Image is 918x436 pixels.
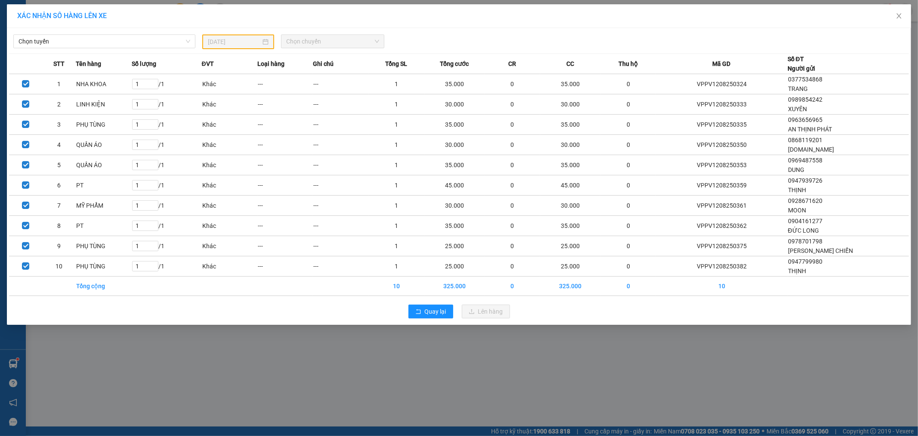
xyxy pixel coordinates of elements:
td: 0 [485,94,540,115]
td: VPPV1208250324 [656,74,787,94]
td: Khác [202,155,257,175]
span: 0969487558 [788,157,822,164]
td: 6 [43,175,76,196]
td: VPPV1208250361 [656,196,787,216]
td: 0 [600,236,656,256]
td: --- [257,155,313,175]
span: Ghi chú [313,59,334,69]
td: Khác [202,236,257,256]
td: 4 [43,135,76,155]
td: 9 [43,236,76,256]
span: CC [566,59,574,69]
span: Thu hộ [618,59,638,69]
span: Chọn chuyến [286,35,379,48]
span: 0868119201 [788,137,822,143]
td: --- [257,256,313,277]
td: / 1 [132,236,202,256]
span: XUYÊN [788,106,807,112]
td: 0 [485,256,540,277]
td: Khác [202,216,257,236]
td: VPPV1208250353 [656,155,787,175]
td: 10 [656,277,787,296]
td: 35.000 [424,216,485,236]
span: [PERSON_NAME] CHIẾN [788,247,853,254]
td: --- [257,175,313,196]
td: / 1 [132,135,202,155]
td: / 1 [132,94,202,115]
td: 25.000 [424,256,485,277]
span: close [896,12,903,19]
td: 1 [369,135,424,155]
td: 0 [600,216,656,236]
div: Số ĐT Người gửi [788,54,815,73]
td: 10 [43,256,76,277]
td: 0 [600,196,656,216]
td: 325.000 [424,277,485,296]
td: 0 [600,155,656,175]
td: / 1 [132,216,202,236]
td: 45.000 [424,175,485,196]
td: VPPV1208250333 [656,94,787,115]
td: 35.000 [540,216,600,236]
td: 0 [600,256,656,277]
td: 25.000 [540,256,600,277]
span: THỊNH [788,268,806,274]
td: Khác [202,196,257,216]
td: 30.000 [424,94,485,115]
td: 0 [485,277,540,296]
td: 8 [43,216,76,236]
td: NHA KHOA [76,74,131,94]
td: VPPV1208250335 [656,115,787,135]
td: --- [313,155,368,175]
td: --- [257,94,313,115]
td: 0 [485,74,540,94]
td: --- [313,115,368,135]
td: --- [313,236,368,256]
span: Tổng cước [440,59,469,69]
span: [DOMAIN_NAME] [788,146,834,153]
span: 0963656965 [788,116,822,123]
td: --- [313,135,368,155]
td: 35.000 [540,115,600,135]
td: 1 [369,115,424,135]
td: 1 [369,175,424,196]
td: 0 [485,135,540,155]
span: XÁC NHẬN SỐ HÀNG LÊN XE [17,12,107,20]
td: 0 [600,135,656,155]
td: 3 [43,115,76,135]
td: 0 [600,94,656,115]
span: 0904161277 [788,218,822,224]
td: PHỤ TÙNG [76,256,131,277]
td: Khác [202,74,257,94]
td: --- [257,74,313,94]
td: LINH KIỆN [76,94,131,115]
td: 45.000 [540,175,600,196]
span: 0947939726 [788,177,822,184]
td: / 1 [132,175,202,196]
span: 0928671620 [788,197,822,204]
td: --- [257,115,313,135]
span: Số lượng [132,59,156,69]
span: ĐVT [202,59,214,69]
td: Khác [202,115,257,135]
span: THỊNH [788,187,806,193]
td: --- [313,175,368,196]
td: / 1 [132,196,202,216]
button: rollbackQuay lại [408,305,453,318]
td: 0 [485,115,540,135]
td: 1 [369,256,424,277]
td: 35.000 [424,74,485,94]
td: 5 [43,155,76,175]
span: 0989854242 [788,96,822,103]
span: CR [508,59,516,69]
td: --- [313,256,368,277]
td: Tổng cộng [76,277,131,296]
span: MOON [788,207,806,214]
td: 35.000 [540,74,600,94]
td: --- [313,216,368,236]
span: TRANG [788,85,808,92]
td: Khác [202,175,257,196]
td: PT [76,216,131,236]
span: STT [53,59,65,69]
td: 1 [369,155,424,175]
